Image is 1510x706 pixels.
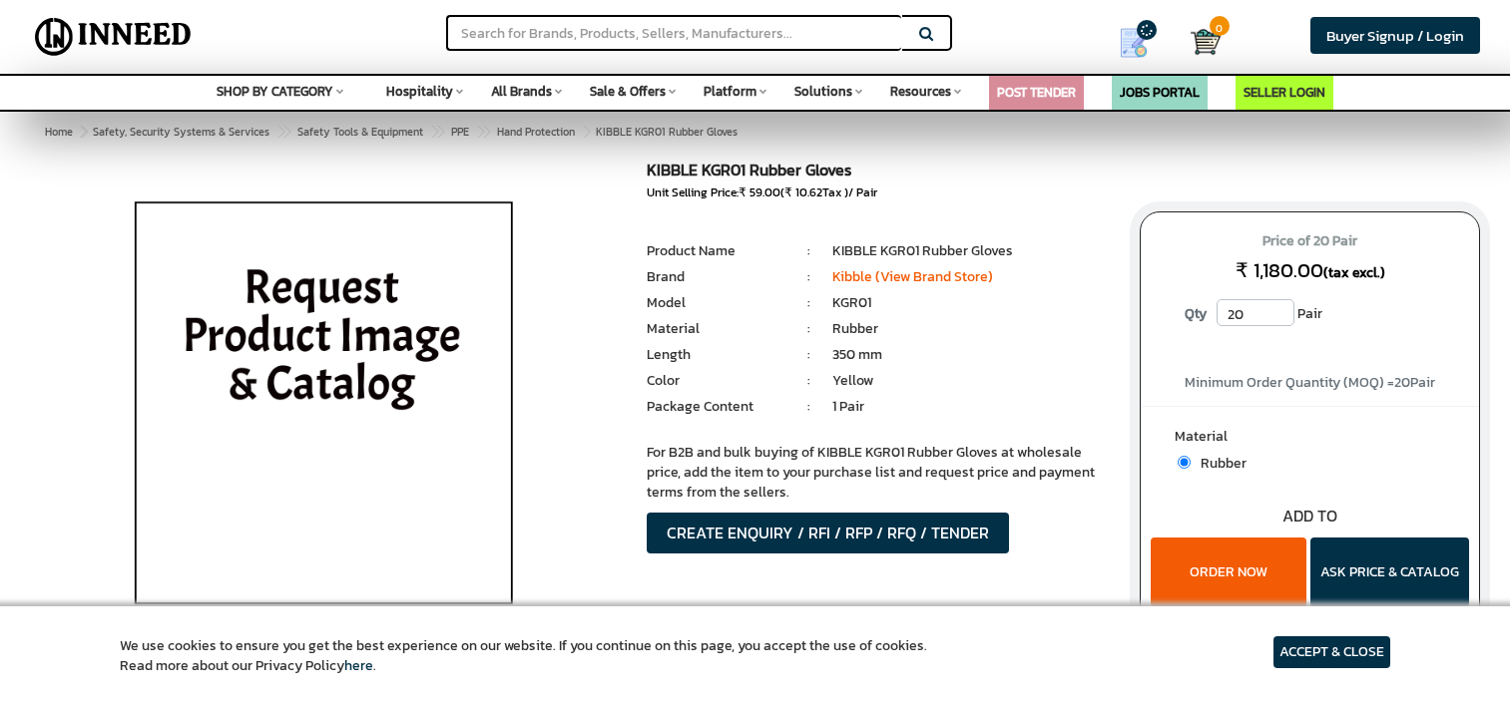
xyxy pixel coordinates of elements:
[647,267,785,287] li: Brand
[739,183,780,201] span: ₹ 59.00
[451,124,469,140] span: PPE
[1191,20,1206,64] a: Cart 0
[93,124,269,140] span: Safety, Security Systems & Services
[647,513,1009,553] button: CREATE ENQUIRY / RFI / RFP / RFQ / TENDER
[497,124,575,140] span: Hand Protection
[785,319,831,339] li: :
[1151,537,1306,607] button: ORDER NOW
[217,82,333,101] span: SHOP BY CATEGORY
[785,241,831,261] li: :
[704,82,756,101] span: Platform
[785,267,831,287] li: :
[647,443,1110,503] p: For B2B and bulk buying of KIBBLE KGR01 Rubber Gloves at wholesale price, add the item to your pu...
[647,319,785,339] li: Material
[89,120,273,144] a: Safety, Security Systems & Services
[1310,537,1469,607] button: ASK PRICE & CATALOG
[491,82,552,101] span: All Brands
[590,82,666,101] span: Sale & Offers
[1120,83,1200,102] a: JOBS PORTAL
[447,120,473,144] a: PPE
[1191,27,1221,57] img: Cart
[386,82,453,101] span: Hospitality
[832,293,1111,313] li: KGR01
[1191,453,1247,474] span: Rubber
[647,371,785,391] li: Color
[41,120,77,144] a: Home
[832,371,1111,391] li: Yellow
[1236,255,1323,285] span: ₹ 1,180.00
[647,184,1110,201] div: Unit Selling Price: ( Tax )
[493,120,579,144] a: Hand Protection
[794,82,852,101] span: Solutions
[785,397,831,417] li: :
[832,319,1111,339] li: Rubber
[832,397,1111,417] li: 1 Pair
[27,12,200,62] img: Inneed.Market
[832,345,1111,365] li: 350 mm
[1119,28,1149,58] img: Show My Quotes
[647,241,785,261] li: Product Name
[120,636,927,676] article: We use cookies to ensure you get the best experience on our website. If you continue on this page...
[89,124,738,140] span: KIBBLE KGR01 Rubber Gloves
[1175,299,1217,329] label: Qty
[785,345,831,365] li: :
[1273,636,1390,668] article: ACCEPT & CLOSE
[1185,372,1435,393] span: Minimum Order Quantity (MOQ) = Pair
[997,83,1076,102] a: POST TENDER
[832,266,993,287] a: Kibble (View Brand Store)
[647,162,1110,184] h1: KIBBLE KGR01 Rubber Gloves
[784,183,822,201] span: ₹ 10.62
[582,120,592,144] span: >
[1210,16,1230,36] span: 0
[890,82,951,101] span: Resources
[1175,427,1445,452] label: Material
[344,655,373,676] a: here
[1394,372,1410,393] span: 20
[80,124,86,140] span: >
[647,345,785,365] li: Length
[91,162,557,660] img: KIBBLE Rubber Gloves Regular
[293,120,427,144] a: Safety Tools & Equipment
[1092,20,1190,66] a: my Quotes
[1310,17,1480,54] a: Buyer Signup / Login
[430,120,440,144] span: >
[832,241,1111,261] li: KIBBLE KGR01 Rubber Gloves
[446,15,901,51] input: Search for Brands, Products, Sellers, Manufacturers...
[476,120,486,144] span: >
[785,371,831,391] li: :
[1297,299,1322,329] span: Pair
[647,397,785,417] li: Package Content
[1160,225,1460,257] span: Price of 20 Pair
[848,183,877,201] span: / Pair
[1244,83,1325,102] a: SELLER LOGIN
[1326,24,1464,47] span: Buyer Signup / Login
[276,120,286,144] span: >
[1323,262,1385,283] span: (tax excl.)
[1141,505,1479,528] div: ADD TO
[297,124,423,140] span: Safety Tools & Equipment
[785,293,831,313] li: :
[647,293,785,313] li: Model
